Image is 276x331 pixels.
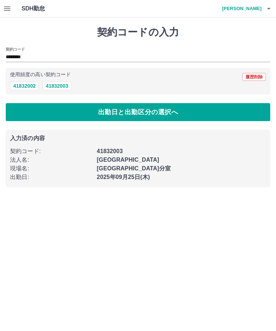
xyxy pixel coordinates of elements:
button: 出勤日と出勤区分の選択へ [6,103,270,121]
h2: 契約コード [6,46,25,52]
p: 現場名 : [10,164,92,173]
button: 41832002 [10,82,39,90]
p: 使用頻度の高い契約コード [10,72,71,77]
h1: 契約コードの入力 [6,26,270,38]
p: 契約コード : [10,147,92,156]
b: [GEOGRAPHIC_DATA]分室 [97,165,171,171]
p: 出勤日 : [10,173,92,181]
p: 法人名 : [10,156,92,164]
b: 41832003 [97,148,123,154]
button: 41832003 [42,82,71,90]
p: 入力済の内容 [10,135,266,141]
b: [GEOGRAPHIC_DATA] [97,157,159,163]
b: 2025年09月25日(木) [97,174,150,180]
button: 履歴削除 [242,73,266,81]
